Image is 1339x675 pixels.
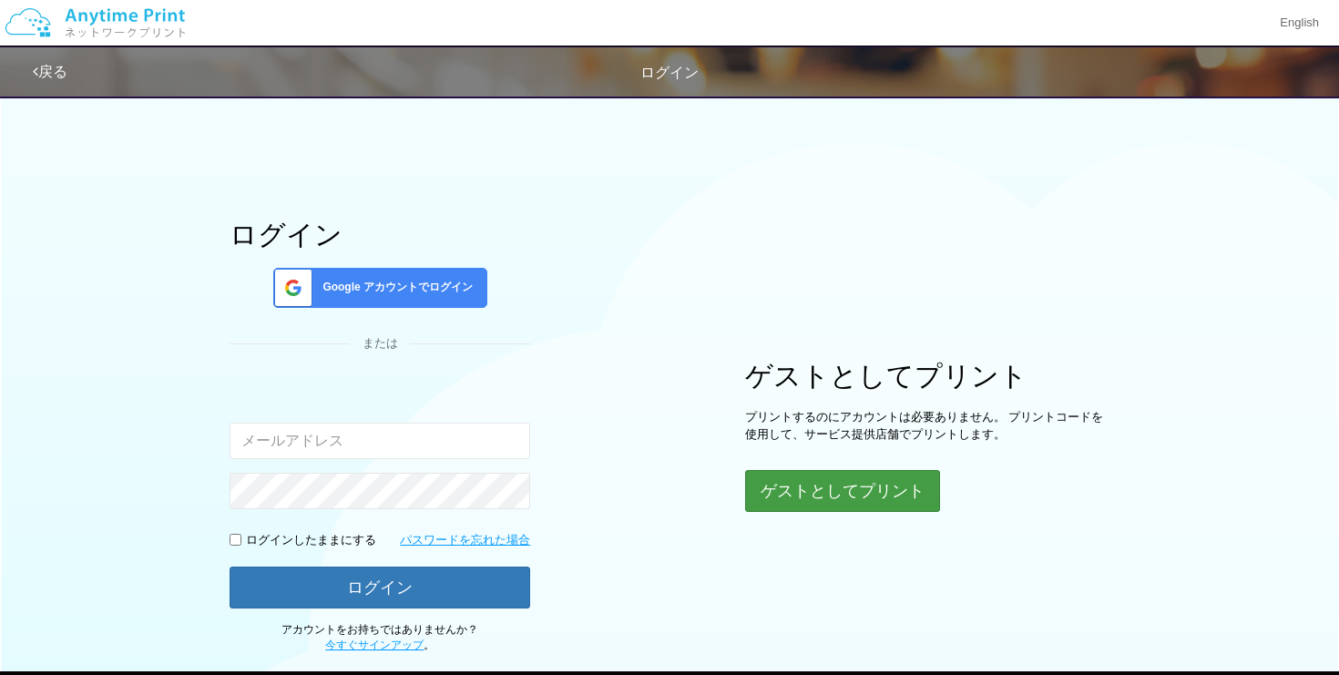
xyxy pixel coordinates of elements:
a: パスワードを忘れた場合 [400,532,530,549]
h1: ゲストとしてプリント [745,361,1109,391]
button: ゲストとしてプリント [745,470,940,512]
div: または [230,335,530,353]
span: ログイン [640,65,699,80]
h1: ログイン [230,220,530,250]
span: 。 [325,639,434,651]
a: 今すぐサインアップ [325,639,424,651]
button: ログイン [230,567,530,609]
a: 戻る [33,64,67,79]
p: プリントするのにアカウントは必要ありません。 プリントコードを使用して、サービス提供店舗でプリントします。 [745,409,1109,443]
span: Google アカウントでログイン [315,280,473,295]
input: メールアドレス [230,423,530,459]
p: ログインしたままにする [246,532,376,549]
p: アカウントをお持ちではありませんか？ [230,622,530,653]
